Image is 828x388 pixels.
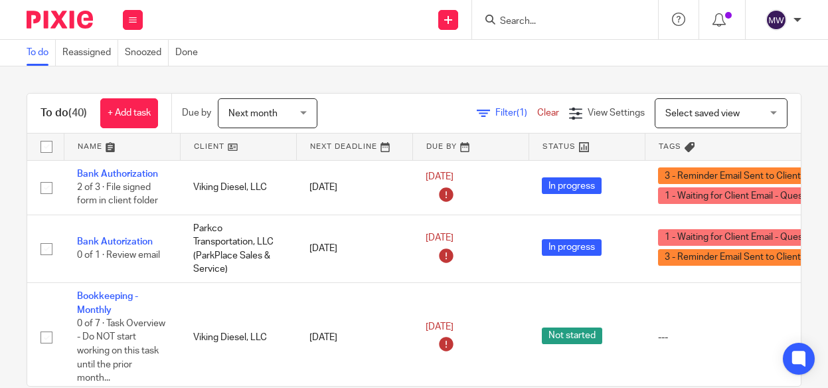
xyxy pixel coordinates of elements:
span: View Settings [588,108,645,118]
span: 3 - Reminder Email Sent to Client [658,167,807,184]
input: Search [499,16,618,28]
span: (40) [68,108,87,118]
a: Done [175,40,205,66]
a: + Add task [100,98,158,128]
h1: To do [41,106,87,120]
span: [DATE] [426,322,454,332]
img: Pixie [27,11,93,29]
span: In progress [542,177,602,194]
span: 3 - Reminder Email Sent to Client [658,249,807,266]
a: To do [27,40,56,66]
span: Not started [542,328,602,344]
td: [DATE] [296,160,412,215]
a: Clear [537,108,559,118]
a: Reassigned [62,40,118,66]
a: Snoozed [125,40,169,66]
span: Tags [659,143,681,150]
a: Bank Autorization [77,237,153,246]
span: (1) [517,108,527,118]
td: [DATE] [296,215,412,282]
a: Bank Authorization [77,169,158,179]
span: 0 of 1 · Review email [77,251,160,260]
span: 2 of 3 · File signed form in client folder [77,183,158,206]
span: In progress [542,239,602,256]
span: [DATE] [426,234,454,243]
span: Filter [495,108,537,118]
span: Next month [228,109,278,118]
p: Due by [182,106,211,120]
td: Viking Diesel, LLC [180,160,296,215]
span: [DATE] [426,172,454,181]
td: Parkco Transportation, LLC (ParkPlace Sales & Service) [180,215,296,282]
span: Select saved view [665,109,740,118]
span: 0 of 7 · Task Overview - Do NOT start working on this task until the prior month... [77,319,165,383]
a: Bookkeeping - Monthly [77,292,138,314]
img: svg%3E [766,9,787,31]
